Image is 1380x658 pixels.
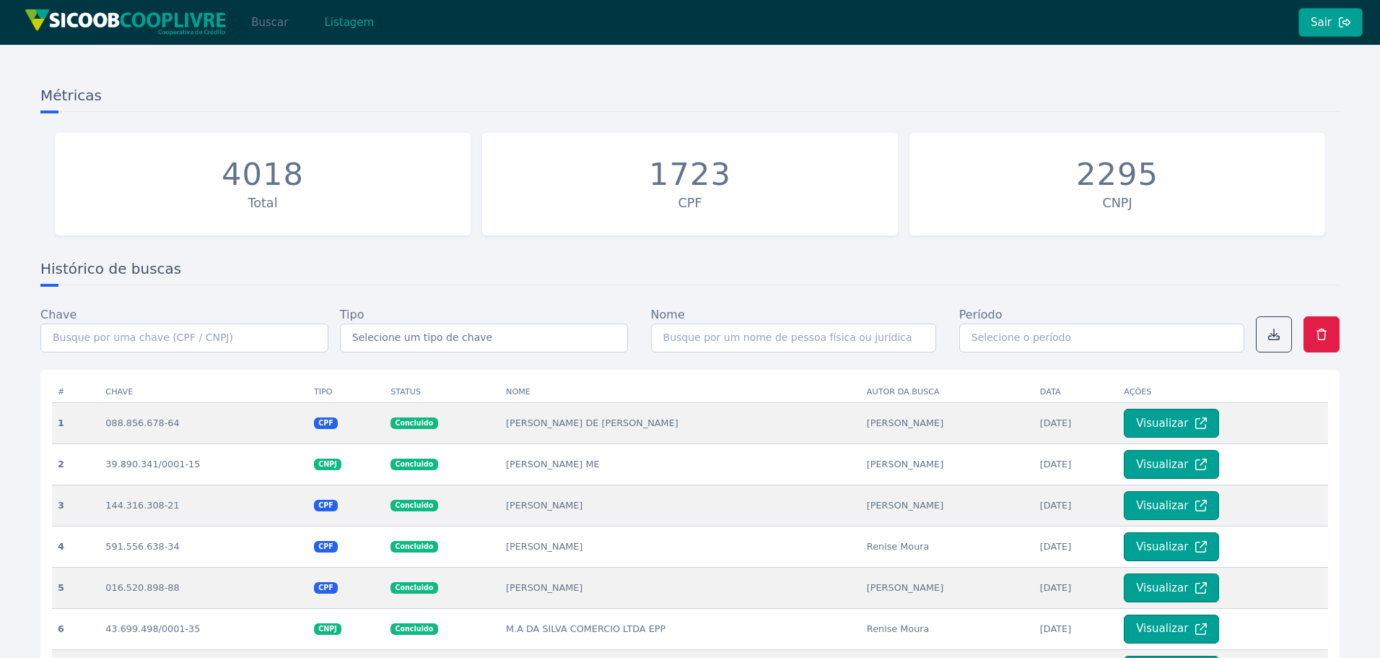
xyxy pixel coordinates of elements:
[40,306,77,324] label: Chave
[52,567,100,608] th: 5
[52,526,100,567] th: 4
[314,582,338,594] span: CPF
[1034,608,1118,649] td: [DATE]
[100,402,308,443] td: 088.856.678-64
[1034,381,1118,403] th: Data
[390,500,437,511] span: Concluido
[649,156,731,194] div: 1723
[1124,573,1219,602] button: Visualizar
[52,485,100,526] th: 3
[52,443,100,485] th: 2
[52,402,100,443] th: 1
[500,526,861,567] td: [PERSON_NAME]
[1118,381,1328,403] th: Ações
[314,500,338,511] span: CPF
[100,381,308,403] th: Chave
[52,381,100,403] th: #
[40,85,1340,112] h3: Métricas
[959,324,1244,352] input: Selecione o período
[390,417,437,429] span: Concluido
[390,459,437,470] span: Concluido
[314,541,338,553] span: CPF
[314,623,341,635] span: CNPJ
[312,8,386,37] button: Listagem
[1124,409,1219,438] button: Visualizar
[40,259,1340,285] h3: Histórico de buscas
[314,417,338,429] span: CPF
[959,306,1003,324] label: Período
[1034,567,1118,608] td: [DATE]
[500,608,861,649] td: M.A DA SILVA COMERCIO LTDA EPP
[1124,450,1219,479] button: Visualizar
[1124,615,1219,644] button: Visualizar
[861,402,1034,443] td: [PERSON_NAME]
[390,541,437,553] span: Concluido
[340,306,364,324] label: Tipo
[917,194,1318,212] div: CNPJ
[500,402,861,443] td: [PERSON_NAME] DE [PERSON_NAME]
[1298,8,1363,37] button: Sair
[861,381,1034,403] th: Autor da busca
[239,8,300,37] button: Buscar
[1034,443,1118,485] td: [DATE]
[1034,402,1118,443] td: [DATE]
[222,156,304,194] div: 4018
[100,526,308,567] td: 591.556.638-34
[1124,491,1219,520] button: Visualizar
[500,443,861,485] td: [PERSON_NAME] ME
[651,306,685,324] label: Nome
[861,443,1034,485] td: [PERSON_NAME]
[861,526,1034,567] td: Renise Moura
[500,485,861,526] td: [PERSON_NAME]
[100,443,308,485] td: 39.890.341/0001-15
[308,381,385,403] th: Tipo
[314,459,341,470] span: CNPJ
[489,194,891,212] div: CPF
[1076,156,1158,194] div: 2295
[500,567,861,608] td: [PERSON_NAME]
[861,485,1034,526] td: [PERSON_NAME]
[651,324,936,352] input: Busque por um nome de pessoa física ou jurídica
[861,608,1034,649] td: Renise Moura
[62,194,463,212] div: Total
[500,381,861,403] th: Nome
[100,608,308,649] td: 43.699.498/0001-35
[40,324,328,352] input: Busque por uma chave (CPF / CNPJ)
[385,381,500,403] th: Status
[100,485,308,526] td: 144.316.308-21
[1124,532,1219,561] button: Visualizar
[100,567,308,608] td: 016.520.898-88
[52,608,100,649] th: 6
[861,567,1034,608] td: [PERSON_NAME]
[390,582,437,594] span: Concluido
[1034,526,1118,567] td: [DATE]
[390,623,437,635] span: Concluido
[1034,485,1118,526] td: [DATE]
[25,9,227,35] img: img/sicoob_cooplivre.png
